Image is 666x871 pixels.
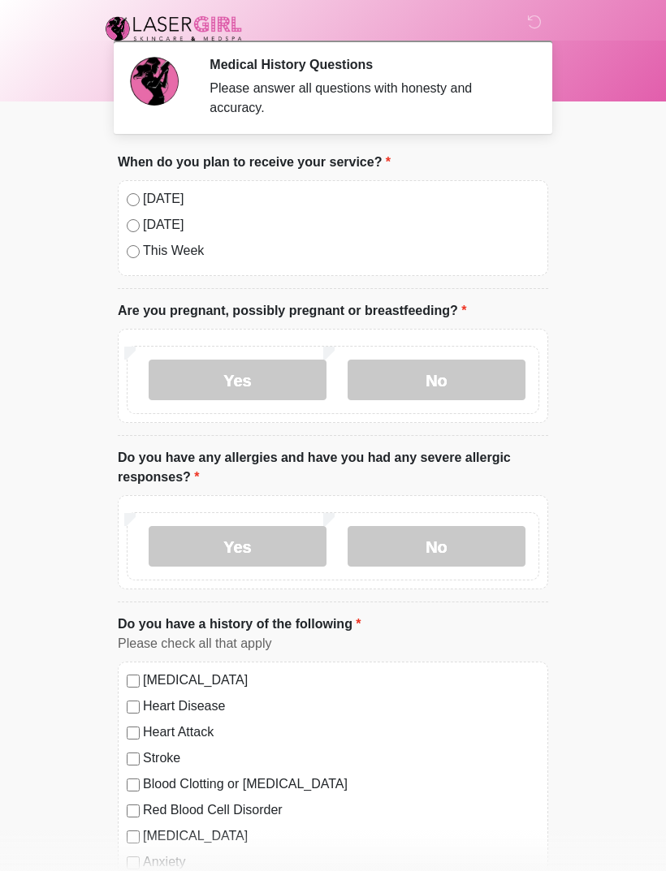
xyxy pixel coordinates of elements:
[127,675,140,688] input: [MEDICAL_DATA]
[143,722,539,742] label: Heart Attack
[143,189,539,209] label: [DATE]
[143,670,539,690] label: [MEDICAL_DATA]
[149,360,327,400] label: Yes
[127,778,140,791] input: Blood Clotting or [MEDICAL_DATA]
[118,153,391,172] label: When do you plan to receive your service?
[118,301,466,321] label: Are you pregnant, possibly pregnant or breastfeeding?
[118,614,361,634] label: Do you have a history of the following
[127,727,140,739] input: Heart Attack
[127,245,140,258] input: This Week
[143,696,539,716] label: Heart Disease
[143,826,539,846] label: [MEDICAL_DATA]
[130,57,179,106] img: Agent Avatar
[210,57,524,72] h2: Medical History Questions
[348,360,525,400] label: No
[127,701,140,714] input: Heart Disease
[143,241,539,261] label: This Week
[143,748,539,768] label: Stroke
[127,193,140,206] input: [DATE]
[118,634,548,653] div: Please check all that apply
[143,215,539,235] label: [DATE]
[127,219,140,232] input: [DATE]
[149,526,327,567] label: Yes
[210,79,524,118] div: Please answer all questions with honesty and accuracy.
[102,12,246,45] img: Laser Girl Med Spa LLC Logo
[127,830,140,843] input: [MEDICAL_DATA]
[348,526,525,567] label: No
[143,774,539,794] label: Blood Clotting or [MEDICAL_DATA]
[118,448,548,487] label: Do you have any allergies and have you had any severe allergic responses?
[143,800,539,820] label: Red Blood Cell Disorder
[127,856,140,869] input: Anxiety
[127,804,140,817] input: Red Blood Cell Disorder
[127,752,140,765] input: Stroke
